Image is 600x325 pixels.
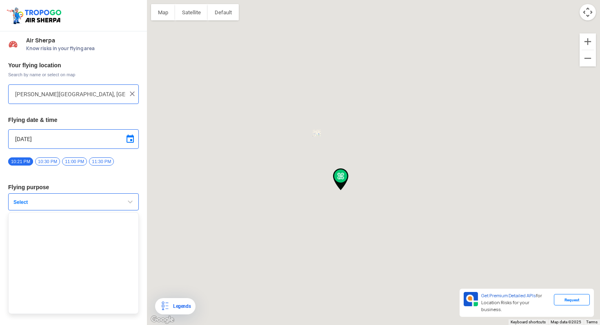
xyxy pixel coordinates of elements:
span: Map data ©2025 [551,320,581,324]
span: Select [10,199,112,206]
div: Request [554,294,590,305]
img: Legends [160,301,170,311]
h3: Your flying location [8,62,139,68]
span: Air Sherpa [26,37,139,44]
button: Show street map [151,4,175,20]
button: Zoom out [580,50,596,66]
input: Search your flying location [15,89,126,99]
img: Google [149,314,176,325]
span: 10:21 PM [8,157,33,166]
span: 10:30 PM [35,157,60,166]
img: ic_tgdronemaps.svg [6,6,64,25]
input: Select Date [15,134,132,144]
img: Risk Scores [8,39,18,49]
button: Select [8,193,139,210]
span: 11:00 PM [62,157,87,166]
button: Keyboard shortcuts [511,319,546,325]
ul: Select [8,212,139,314]
img: ic_close.png [128,90,136,98]
span: Get Premium Detailed APIs [481,293,536,298]
h3: Flying purpose [8,184,139,190]
button: Zoom in [580,33,596,50]
a: Open this area in Google Maps (opens a new window) [149,314,176,325]
img: Premium APIs [464,292,478,306]
button: Show satellite imagery [175,4,208,20]
span: Know risks in your flying area [26,45,139,52]
div: Legends [170,301,191,311]
button: Map camera controls [580,4,596,20]
span: Search by name or select on map [8,71,139,78]
h3: Flying date & time [8,117,139,123]
a: Terms [586,320,598,324]
span: 11:30 PM [89,157,114,166]
div: for Location Risks for your business. [478,292,554,314]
